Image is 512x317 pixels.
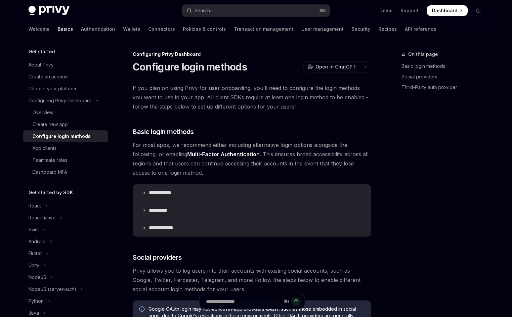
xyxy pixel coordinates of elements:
span: Dashboard [432,7,457,14]
a: Choose your platform [23,83,108,95]
span: Basic login methods [133,127,194,136]
div: Flutter [28,249,42,257]
a: Welcome [28,21,50,37]
h5: Get started [28,48,55,56]
button: Send message [291,297,301,306]
input: Ask a question... [206,294,281,309]
button: Toggle Configuring Privy Dashboard section [23,95,108,107]
a: Configure login methods [23,130,108,142]
span: For most apps, we recommend either including alternative login options alongside the following, o... [133,140,371,177]
a: Recipes [378,21,397,37]
h5: Get started by SDK [28,189,73,197]
a: Connectors [148,21,175,37]
img: dark logo [28,6,69,15]
a: About Privy [23,59,108,71]
div: Swift [28,226,39,234]
button: Toggle Android section [23,236,108,248]
a: Create an account [23,71,108,83]
a: Policies & controls [183,21,226,37]
div: Overview [32,109,54,116]
a: Basic login methods [402,61,489,71]
button: Toggle Python section [23,295,108,307]
div: Search... [194,7,213,15]
button: Toggle React section [23,200,108,212]
a: Dashboard [427,5,468,16]
a: Transaction management [234,21,293,37]
a: Authentication [81,21,115,37]
a: Security [352,21,370,37]
button: Toggle NodeJS section [23,271,108,283]
a: Social providers [402,71,489,82]
a: Overview [23,107,108,118]
button: Toggle Swift section [23,224,108,236]
span: ⌘ K [319,8,326,13]
h1: Configure login methods [133,61,247,73]
div: NodeJS (server-auth) [28,285,76,293]
div: React [28,202,41,210]
a: Multi-Factor Authentication [187,151,260,158]
div: About Privy [28,61,54,69]
span: On this page [408,50,438,58]
div: Python [28,297,44,305]
button: Toggle React native section [23,212,108,224]
a: Third-Party auth provider [402,82,489,93]
span: If you plan on using Privy for user onboarding, you’ll need to configure the login methods you wa... [133,83,371,111]
div: Configuring Privy Dashboard [28,97,92,105]
a: Teammate roles [23,154,108,166]
a: App clients [23,142,108,154]
div: Java [28,309,39,317]
a: API reference [405,21,436,37]
div: Configuring Privy Dashboard [133,51,371,58]
div: React native [28,214,56,222]
span: Social providers [133,253,182,262]
button: Open search [182,5,330,17]
span: Privy allows you to log users into their accounts with existing social accounts, such as Google, ... [133,266,371,294]
div: Dashboard MFA [32,168,67,176]
button: Toggle NodeJS (server-auth) section [23,283,108,295]
a: Support [401,7,419,14]
div: Create an account [28,73,69,81]
span: Open in ChatGPT [316,64,356,70]
a: Demo [379,7,393,14]
a: Wallets [123,21,140,37]
div: Unity [28,261,39,269]
a: Dashboard MFA [23,166,108,178]
button: Toggle dark mode [473,5,484,16]
div: Android [28,238,46,246]
div: Teammate roles [32,156,67,164]
button: Open in ChatGPT [303,61,360,72]
div: Create new app [32,120,68,128]
div: App clients [32,144,57,152]
div: Choose your platform [28,85,76,93]
div: Configure login methods [32,132,91,140]
a: Basics [58,21,73,37]
button: Toggle Flutter section [23,248,108,259]
div: NodeJS [28,273,46,281]
a: Create new app [23,118,108,130]
a: User management [301,21,344,37]
button: Toggle Unity section [23,259,108,271]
